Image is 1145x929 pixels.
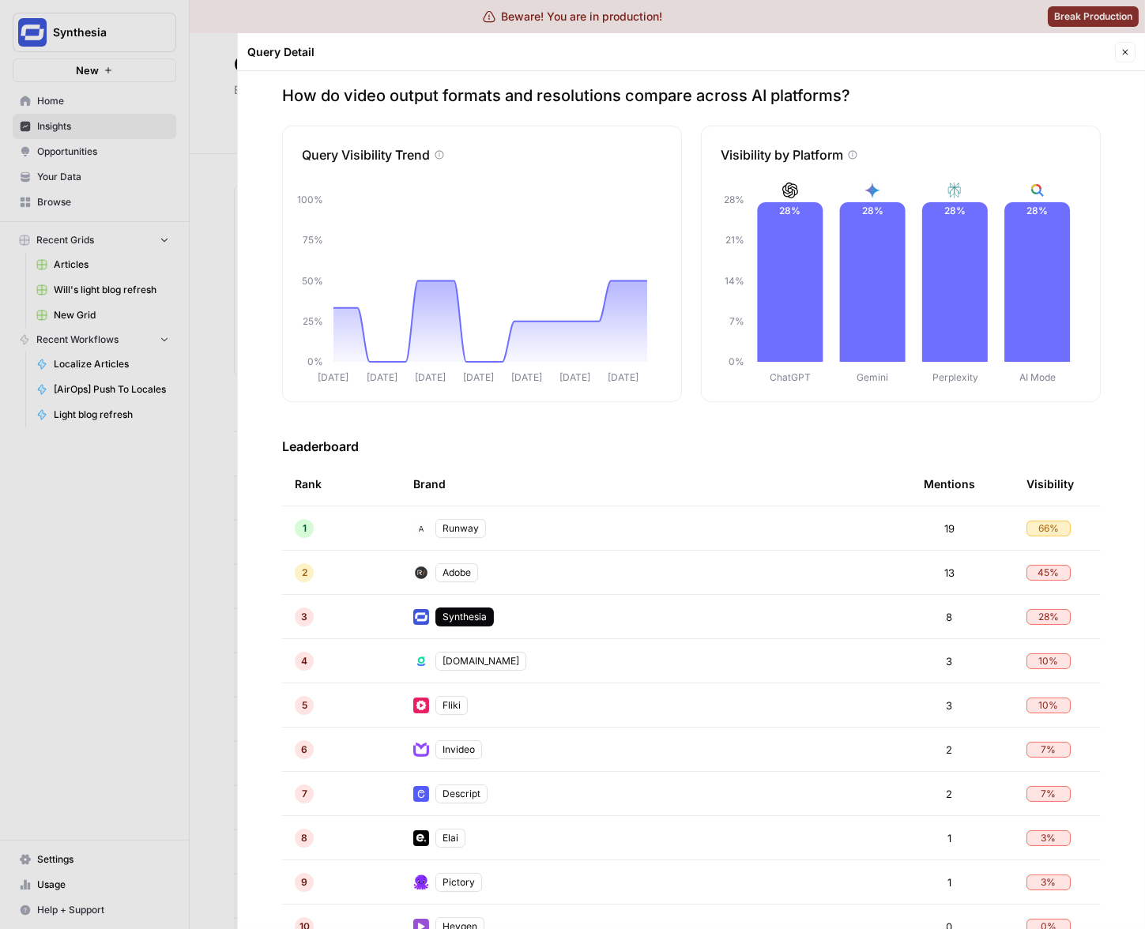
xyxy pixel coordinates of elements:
tspan: 75% [303,235,323,246]
div: Adobe [435,563,478,582]
tspan: Gemini [857,372,889,384]
span: 5 [302,698,307,713]
div: Rank [295,462,322,506]
span: 3 [301,610,307,624]
img: kn4yydfihu1m6ctu54l2b7jhf7vx [413,609,429,625]
span: 2 [947,742,953,758]
span: 2 [302,566,307,580]
div: Runway [435,519,486,538]
span: 10 % [1039,698,1059,713]
div: Mentions [924,462,975,506]
div: Invideo [435,740,482,759]
tspan: [DATE] [367,372,397,384]
span: 19 [944,521,955,536]
div: Fliki [435,696,468,715]
tspan: 28% [724,194,744,205]
img: r8se90nlbb3vji39sre9zercfdi0 [413,786,429,802]
img: lwts26jmcohuhctnavd82t6oukee [413,565,429,581]
tspan: AI Mode [1019,372,1056,384]
span: 66 % [1038,521,1059,536]
span: 1 [947,874,951,890]
p: Visibility by Platform [721,145,843,164]
span: 2 [947,786,953,802]
img: pv8quvf8b07kpvcqk4jnbof226zu [413,653,429,669]
span: 7 [302,787,307,801]
div: Visibility [1026,462,1074,506]
tspan: 0% [729,355,744,367]
div: Synthesia [435,607,494,626]
tspan: ChatGPT [770,372,811,384]
div: Query Detail [247,44,1110,60]
tspan: 14% [725,275,744,287]
tspan: 100% [297,194,323,205]
text: 28% [780,205,801,216]
span: 28 % [1038,610,1059,624]
tspan: 21% [725,235,744,246]
img: y8wl2quaw9w1yvovn1mwij940ibb [413,742,429,758]
span: 10 % [1039,654,1059,668]
span: 1 [947,830,951,846]
span: 8 [947,609,953,625]
tspan: [DATE] [511,372,542,384]
tspan: [DATE] [559,372,590,384]
span: 3 % [1041,875,1056,890]
span: 4 [301,654,307,668]
tspan: 25% [303,315,323,327]
tspan: [DATE] [318,372,349,384]
img: 0ckqz5nnc0dzrw9rqedni65w1bik [413,698,429,713]
p: Query Visibility Trend [302,145,430,164]
div: Brand [413,462,898,506]
span: 3 [947,653,953,669]
text: 28% [862,205,883,216]
p: How do video output formats and resolutions compare across AI platforms? [282,85,1101,107]
tspan: [DATE] [608,372,638,384]
text: 28% [1026,205,1048,216]
text: 28% [944,205,966,216]
tspan: Perplexity [932,372,978,384]
tspan: [DATE] [415,372,446,384]
tspan: [DATE] [463,372,494,384]
img: 5ishofca9hhfzkbc6046dfm6zfk6 [413,874,429,890]
span: 8 [301,831,307,845]
tspan: 7% [729,315,744,327]
span: 13 [944,565,955,581]
span: 7 % [1041,743,1056,757]
div: Descript [435,784,488,803]
span: 3 [947,698,953,713]
span: 7 % [1041,787,1056,801]
span: 6 [301,743,307,757]
span: 1 [303,521,307,536]
span: 9 [301,875,307,890]
tspan: 0% [307,355,323,367]
span: 45 % [1038,566,1060,580]
div: [DOMAIN_NAME] [435,652,526,671]
div: Pictory [435,873,482,892]
div: Elai [435,829,465,848]
span: 3 % [1041,831,1056,845]
img: 6a73yfkrldwrfnc26ge4t4xld60l [413,830,429,846]
img: 1anfdkqoi1e1hjy2th3sw8xrnfj5 [413,521,429,536]
h3: Leaderboard [282,437,1101,456]
tspan: 50% [302,275,323,287]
